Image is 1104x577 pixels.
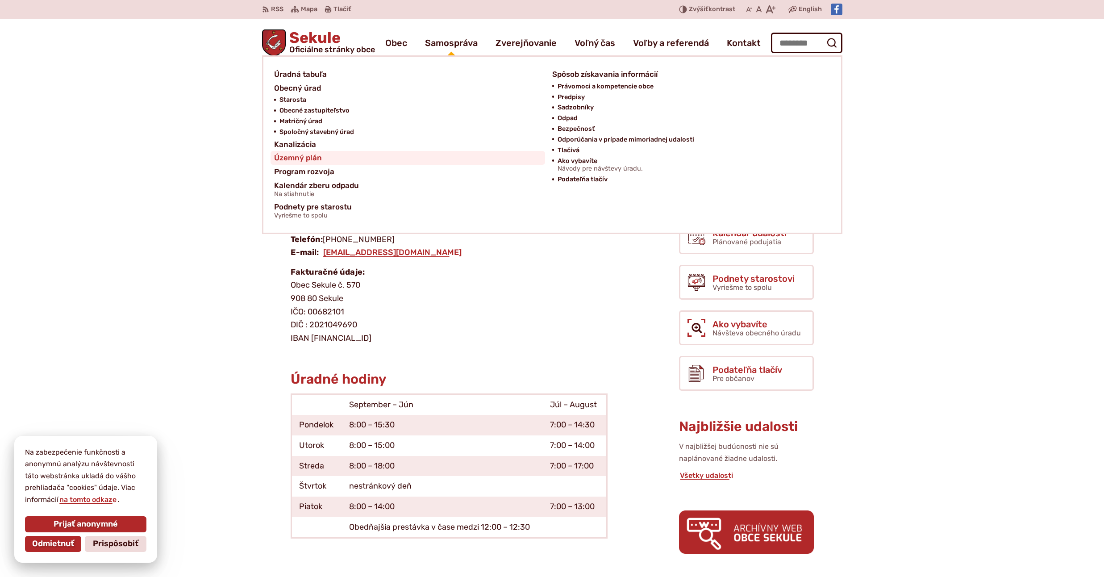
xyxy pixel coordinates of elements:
[712,319,801,329] span: Ako vybavíte
[558,145,820,156] a: Tlačivá
[558,92,820,103] a: Predpisy
[279,116,542,127] a: Matričný úrad
[543,497,607,517] td: 7:00 – 13:00
[712,283,772,292] span: Vyriešme to spolu
[274,200,820,222] a: Podnety pre starostuVyriešme to spolu
[291,371,387,387] span: Úradné hodiny
[496,30,557,55] a: Zverejňovanie
[558,165,643,172] span: Návody pre návštevy úradu.
[342,415,543,435] td: 8:00 – 15:30
[385,30,407,55] a: Obec
[274,179,359,201] span: Kalendár zberu odpadu
[32,539,74,549] span: Odmietnuť
[291,266,608,345] p: Obec Sekule č. 570 908 80 Sekule IČO: 00682101 DIČ : 2021049690 IBAN [FINANCIAL_ID]
[274,200,352,222] span: Podnety pre starostu
[679,419,814,434] h3: Najbližšie udalosti
[689,5,708,13] span: Zvýšiť
[262,29,286,56] img: Prejsť na domovskú stránku
[558,92,585,103] span: Predpisy
[279,105,350,116] span: Obecné zastupiteľstvo
[552,67,658,81] span: Spôsob získavania informácií
[558,81,654,92] span: Právomoci a kompetencie obce
[291,267,365,277] strong: Fakturačné údaje:
[712,274,795,284] span: Podnety starostovi
[291,435,342,456] td: Utorok
[558,174,608,185] span: Podateľňa tlačív
[831,4,842,15] img: Prejsť na Facebook stránku
[679,510,814,554] img: archiv.png
[558,102,820,113] a: Sadzobníky
[797,4,824,15] a: English
[289,46,375,54] span: Oficiálne stránky obce
[274,212,352,219] span: Vyriešme to spolu
[712,374,754,383] span: Pre občanov
[274,179,542,201] a: Kalendár zberu odpaduNa stiahnutie
[633,30,709,55] a: Voľby a referendá
[679,356,814,391] a: Podateľňa tlačív Pre občanov
[543,435,607,456] td: 7:00 – 14:00
[279,95,542,105] a: Starosta
[342,497,543,517] td: 8:00 – 14:00
[291,476,342,497] td: Štvrtok
[274,151,322,165] span: Územný plán
[85,536,146,552] button: Prispôsobiť
[558,156,820,175] a: Ako vybavíteNávody pre návštevy úradu.
[712,365,782,375] span: Podateľňa tlačív
[25,447,146,506] p: Na zabezpečenie funkčnosti a anonymnú analýzu návštevnosti táto webstránka ukladá do vášho prehli...
[322,247,462,257] a: [EMAIL_ADDRESS][DOMAIN_NAME]
[727,30,761,55] a: Kontakt
[274,138,542,151] a: Kanalizácia
[274,151,542,165] a: Územný plán
[689,6,735,13] span: kontrast
[279,127,354,138] span: Spoločný stavebný úrad
[425,30,478,55] a: Samospráva
[291,233,608,259] p: [PHONE_NUMBER]
[291,247,319,257] strong: E-mail:
[558,81,820,92] a: Právomoci a kompetencie obce
[54,519,118,529] span: Prijať anonymné
[342,394,543,415] td: September – Jún
[712,228,787,238] span: Kalendár udalostí
[25,516,146,532] button: Prijať anonymné
[274,138,316,151] span: Kanalizácia
[291,497,342,517] td: Piatok
[271,4,283,15] span: RSS
[679,471,734,480] a: Všetky udalosti
[279,95,306,105] span: Starosta
[262,29,375,56] a: Logo Sekule, prejsť na domovskú stránku.
[712,329,801,337] span: Návšteva obecného úradu
[679,310,814,345] a: Ako vybavíte Návšteva obecného úradu
[279,105,542,116] a: Obecné zastupiteľstvo
[279,127,542,138] a: Spoločný stavebný úrad
[274,67,542,81] a: Úradná tabuľa
[291,234,323,244] strong: Telefón:
[342,517,543,538] td: Obedňajšia prestávka v čase medzi 12:00 – 12:30
[543,415,607,435] td: 7:00 – 14:30
[558,156,643,175] span: Ako vybavíte
[575,30,615,55] a: Voľný čas
[342,456,543,477] td: 8:00 – 18:00
[291,456,342,477] td: Streda
[543,394,607,415] td: Júl – August
[558,124,595,134] span: Bezpečnosť
[712,238,781,246] span: Plánované podujatia
[558,174,820,185] a: Podateľňa tlačív
[274,165,334,179] span: Program rozvoja
[679,441,814,464] p: V najbližšej budúcnosti nie sú naplánované žiadne udalosti.
[558,134,694,145] span: Odporúčania v prípade mimoriadnej udalosti
[93,539,138,549] span: Prispôsobiť
[558,113,820,124] a: Odpad
[25,536,81,552] button: Odmietnuť
[333,6,351,13] span: Tlačiť
[274,165,542,179] a: Program rozvoja
[274,81,321,95] span: Obecný úrad
[558,145,579,156] span: Tlačivá
[58,495,117,504] a: na tomto odkaze
[558,113,578,124] span: Odpad
[543,456,607,477] td: 7:00 – 17:00
[558,134,820,145] a: Odporúčania v prípade mimoriadnej udalosti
